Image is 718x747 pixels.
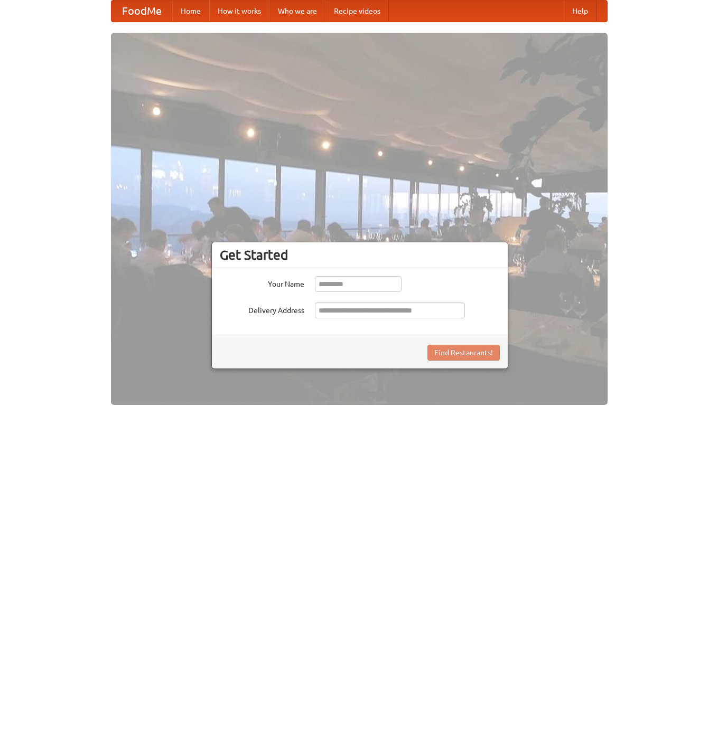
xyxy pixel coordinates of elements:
[220,247,500,263] h3: Get Started
[427,345,500,361] button: Find Restaurants!
[220,276,304,289] label: Your Name
[325,1,389,22] a: Recipe videos
[564,1,596,22] a: Help
[269,1,325,22] a: Who we are
[172,1,209,22] a: Home
[220,302,304,316] label: Delivery Address
[209,1,269,22] a: How it works
[111,1,172,22] a: FoodMe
